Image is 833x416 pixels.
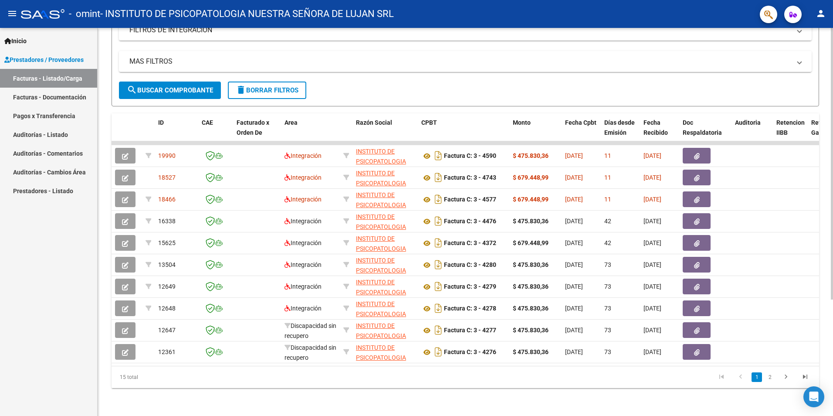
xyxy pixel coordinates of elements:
[356,299,414,317] div: 33625197959
[433,149,444,163] i: Descargar documento
[236,86,298,94] span: Borrar Filtros
[444,218,496,225] strong: Factura C: 3 - 4476
[444,349,496,356] strong: Factura C: 3 - 4276
[735,119,761,126] span: Auditoria
[158,218,176,225] span: 16338
[100,4,394,24] span: - INSTITUTO DE PSICOPATOLOGIA NUESTRA SEÑORA DE LUJAN SRL
[604,239,611,246] span: 42
[643,119,668,136] span: Fecha Recibido
[643,196,661,203] span: [DATE]
[356,257,407,293] span: INSTITUTO DE PSICOPATOLOGIA NUESTRA SEÑORA DE LUJAN SRL
[433,280,444,293] i: Descargar documento
[750,370,763,385] li: page 1
[433,323,444,337] i: Descargar documento
[643,218,661,225] span: [DATE]
[119,51,812,72] mat-expansion-panel-header: MAS FILTROS
[776,119,805,136] span: Retencion IIBB
[565,152,583,159] span: [DATE]
[284,283,322,290] span: Integración
[7,8,17,19] mat-icon: menu
[356,147,414,165] div: 33625197959
[643,261,661,268] span: [DATE]
[604,261,611,268] span: 73
[565,239,583,246] span: [DATE]
[643,152,661,159] span: [DATE]
[444,305,496,312] strong: Factura C: 3 - 4278
[281,113,340,152] datatable-header-cell: Area
[433,170,444,184] i: Descargar documento
[562,113,601,152] datatable-header-cell: Fecha Cpbt
[803,386,824,407] div: Open Intercom Messenger
[284,196,322,203] span: Integración
[604,305,611,312] span: 73
[643,305,661,312] span: [DATE]
[513,196,549,203] strong: $ 679.448,99
[604,196,611,203] span: 11
[513,218,549,225] strong: $ 475.830,36
[284,261,322,268] span: Integración
[158,119,164,126] span: ID
[155,113,198,152] datatable-header-cell: ID
[444,153,496,160] strong: Factura C: 3 - 4590
[444,196,496,203] strong: Factura C: 3 - 4577
[513,261,549,268] strong: $ 475.830,36
[604,283,611,290] span: 73
[356,170,407,206] span: INSTITUTO DE PSICOPATOLOGIA NUESTRA SEÑORA DE LUJAN SRL
[158,152,176,159] span: 19990
[565,327,583,334] span: [DATE]
[513,327,549,334] strong: $ 475.830,36
[797,372,813,382] a: go to last page
[237,119,269,136] span: Facturado x Orden De
[127,86,213,94] span: Buscar Comprobante
[640,113,679,152] datatable-header-cell: Fecha Recibido
[356,344,407,381] span: INSTITUTO DE PSICOPATOLOGIA NUESTRA SEÑORA DE LUJAN SRL
[778,372,794,382] a: go to next page
[433,214,444,228] i: Descargar documento
[158,305,176,312] span: 12648
[158,239,176,246] span: 15625
[752,372,762,382] a: 1
[565,348,583,355] span: [DATE]
[643,327,661,334] span: [DATE]
[679,113,731,152] datatable-header-cell: Doc Respaldatoria
[565,174,583,181] span: [DATE]
[202,119,213,126] span: CAE
[444,283,496,290] strong: Factura C: 3 - 4279
[356,321,414,339] div: 33625197959
[356,234,414,252] div: 33625197959
[444,262,496,269] strong: Factura C: 3 - 4280
[604,327,611,334] span: 73
[513,239,549,246] strong: $ 679.448,99
[513,174,549,181] strong: $ 679.448,99
[565,261,583,268] span: [DATE]
[731,113,773,152] datatable-header-cell: Auditoria
[604,119,635,136] span: Días desde Emisión
[4,36,27,46] span: Inicio
[356,322,407,359] span: INSTITUTO DE PSICOPATOLOGIA NUESTRA SEÑORA DE LUJAN SRL
[158,261,176,268] span: 13504
[763,370,776,385] li: page 2
[643,348,661,355] span: [DATE]
[643,239,661,246] span: [DATE]
[228,82,306,99] button: Borrar Filtros
[513,283,549,290] strong: $ 475.830,36
[284,152,322,159] span: Integración
[198,113,233,152] datatable-header-cell: CAE
[565,218,583,225] span: [DATE]
[565,196,583,203] span: [DATE]
[732,372,749,382] a: go to previous page
[284,239,322,246] span: Integración
[565,283,583,290] span: [DATE]
[356,191,407,228] span: INSTITUTO DE PSICOPATOLOGIA NUESTRA SEÑORA DE LUJAN SRL
[604,152,611,159] span: 11
[236,85,246,95] mat-icon: delete
[356,212,414,230] div: 33625197959
[643,174,661,181] span: [DATE]
[513,152,549,159] strong: $ 475.830,36
[643,283,661,290] span: [DATE]
[433,236,444,250] i: Descargar documento
[713,372,730,382] a: go to first page
[69,4,100,24] span: - omint
[158,327,176,334] span: 12647
[356,168,414,187] div: 33625197959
